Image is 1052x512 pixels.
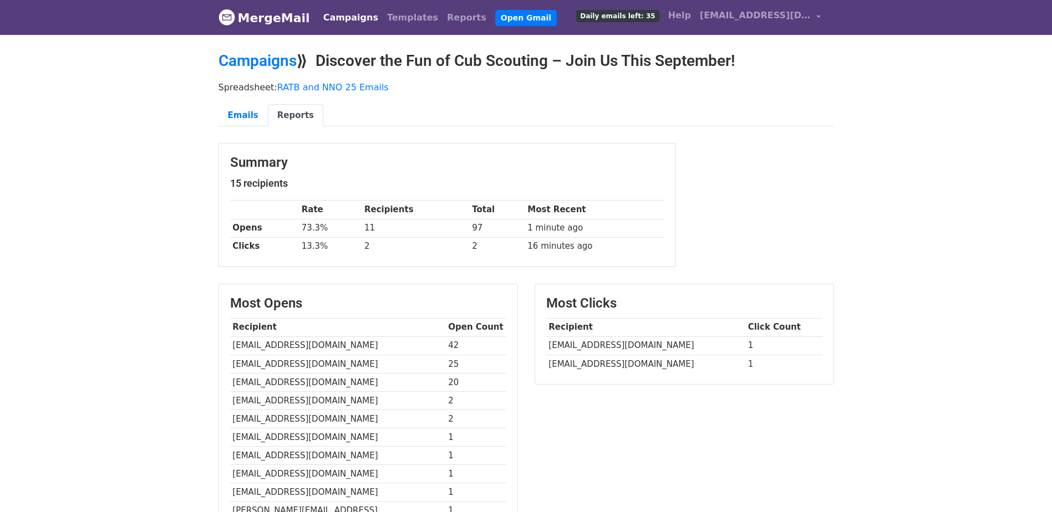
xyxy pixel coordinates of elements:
[230,237,299,255] th: Clicks
[230,373,446,391] td: [EMAIL_ADDRESS][DOMAIN_NAME]
[218,81,834,93] p: Spreadsheet:
[230,336,446,355] td: [EMAIL_ADDRESS][DOMAIN_NAME]
[230,177,664,190] h5: 15 recipients
[495,10,557,26] a: Open Gmail
[469,237,525,255] td: 2
[700,9,811,22] span: [EMAIL_ADDRESS][DOMAIN_NAME]
[525,237,664,255] td: 16 minutes ago
[446,336,506,355] td: 42
[268,104,323,127] a: Reports
[230,155,664,171] h3: Summary
[664,4,695,27] a: Help
[695,4,825,30] a: [EMAIL_ADDRESS][DOMAIN_NAME]
[218,9,235,25] img: MergeMail logo
[446,428,506,447] td: 1
[218,6,310,29] a: MergeMail
[546,295,822,311] h3: Most Clicks
[469,201,525,219] th: Total
[230,428,446,447] td: [EMAIL_ADDRESS][DOMAIN_NAME]
[446,373,506,391] td: 20
[576,10,659,22] span: Daily emails left: 35
[230,447,446,465] td: [EMAIL_ADDRESS][DOMAIN_NAME]
[525,219,664,237] td: 1 minute ago
[362,219,469,237] td: 11
[546,318,745,336] th: Recipient
[745,355,822,373] td: 1
[443,7,491,29] a: Reports
[230,391,446,409] td: [EMAIL_ADDRESS][DOMAIN_NAME]
[383,7,443,29] a: Templates
[446,355,506,373] td: 25
[218,104,268,127] a: Emails
[546,355,745,373] td: [EMAIL_ADDRESS][DOMAIN_NAME]
[230,318,446,336] th: Recipient
[230,295,506,311] h3: Most Opens
[230,355,446,373] td: [EMAIL_ADDRESS][DOMAIN_NAME]
[469,219,525,237] td: 97
[230,219,299,237] th: Opens
[218,52,834,70] h2: ⟫ Discover the Fun of Cub Scouting – Join Us This September!
[299,201,362,219] th: Rate
[446,483,506,501] td: 1
[277,82,389,93] a: RATB and NNO 25 Emails
[446,391,506,409] td: 2
[230,410,446,428] td: [EMAIL_ADDRESS][DOMAIN_NAME]
[446,447,506,465] td: 1
[299,237,362,255] td: 13.3%
[745,336,822,355] td: 1
[446,410,506,428] td: 2
[218,52,297,70] a: Campaigns
[572,4,663,27] a: Daily emails left: 35
[362,237,469,255] td: 2
[319,7,383,29] a: Campaigns
[230,483,446,501] td: [EMAIL_ADDRESS][DOMAIN_NAME]
[362,201,469,219] th: Recipients
[230,465,446,483] td: [EMAIL_ADDRESS][DOMAIN_NAME]
[446,318,506,336] th: Open Count
[745,318,822,336] th: Click Count
[525,201,664,219] th: Most Recent
[299,219,362,237] td: 73.3%
[446,465,506,483] td: 1
[546,336,745,355] td: [EMAIL_ADDRESS][DOMAIN_NAME]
